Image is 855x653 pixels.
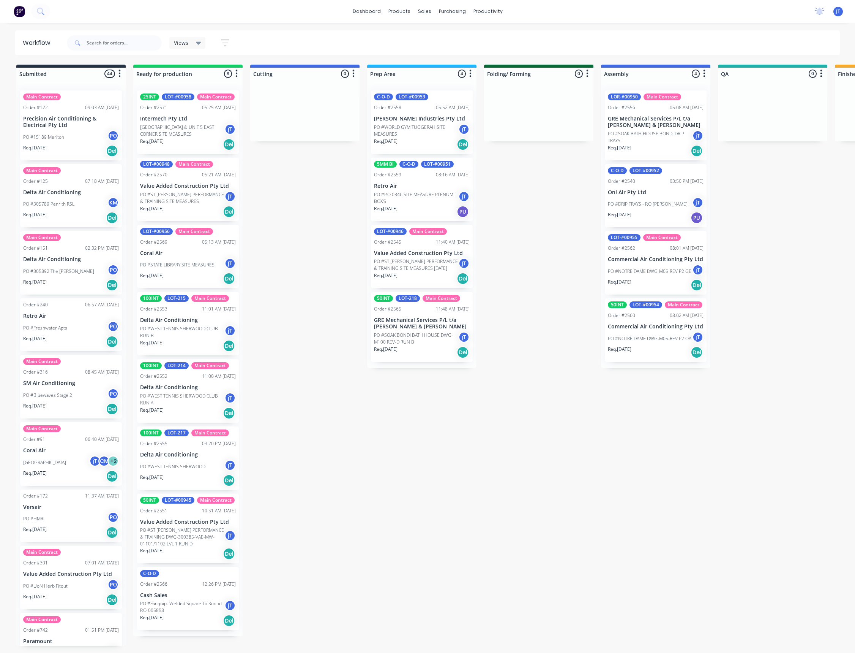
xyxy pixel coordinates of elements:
[202,239,236,246] div: 05:13 AM [DATE]
[140,325,224,339] p: PO #WEST TENNIS SHERWOOD CLUB RUN B
[20,164,122,228] div: Main ContractOrder #12507:18 AM [DATE]Delta Air ConditioningPO #305789 Penrith RSLKMReq.[DATE]Del
[374,191,458,205] p: PO #P.O 0346 SITE MEASURE PLENUM BOX'S
[399,161,418,168] div: C-O-D
[691,212,703,224] div: PU
[692,264,704,276] div: jT
[23,380,119,387] p: SM Air Conditioning
[224,258,236,269] div: jT
[202,104,236,111] div: 05:25 AM [DATE]
[223,340,235,352] div: Del
[670,104,704,111] div: 05:08 AM [DATE]
[85,104,119,111] div: 09:03 AM [DATE]
[23,313,119,319] p: Retro Air
[396,94,428,100] div: LOT-#00953
[608,301,627,308] div: 50INT
[140,600,224,614] p: PO #Fanquip- Welded Square To Round P.O-005858
[23,470,47,477] p: Req. [DATE]
[191,430,229,436] div: Main Contract
[89,455,101,467] div: jT
[223,615,235,627] div: Del
[106,279,118,291] div: Del
[175,161,213,168] div: Main Contract
[140,452,236,458] p: Delta Air Conditioning
[23,358,61,365] div: Main Contract
[374,346,398,353] p: Req. [DATE]
[374,306,401,312] div: Order #2565
[140,581,167,588] div: Order #2566
[107,130,119,141] div: PO
[140,497,159,504] div: 50INT
[691,279,703,291] div: Del
[223,407,235,419] div: Del
[374,183,470,189] p: Retro Air
[140,614,164,621] p: Req. [DATE]
[458,191,470,202] div: jT
[457,346,469,358] div: Del
[608,178,635,185] div: Order #2540
[202,507,236,514] div: 10:51 AM [DATE]
[164,362,189,369] div: LOT-214
[85,627,119,634] div: 01:51 PM [DATE]
[349,6,385,17] a: dashboard
[23,559,48,566] div: Order #301
[106,470,118,482] div: Del
[458,331,470,343] div: jT
[202,306,236,312] div: 11:01 AM [DATE]
[608,211,631,218] p: Req. [DATE]
[436,306,470,312] div: 11:48 AM [DATE]
[140,239,167,246] div: Order #2569
[608,130,692,144] p: PO #SOAK BATH HOUSE BONDI DRIP TRAYS
[644,94,681,100] div: Main Contract
[98,455,110,467] div: CM
[23,493,48,499] div: Order #172
[23,104,48,111] div: Order #122
[140,592,236,599] p: Cash Sales
[164,430,189,436] div: LOT-217
[140,407,164,414] p: Req. [DATE]
[23,627,48,634] div: Order #742
[140,393,224,406] p: PO #WEST TENNIS SHERWOOD CLUB RUN A
[23,549,61,556] div: Main Contract
[374,317,470,330] p: GRE Mechanical Services P/L t/a [PERSON_NAME] & [PERSON_NAME]
[140,138,164,145] p: Req. [DATE]
[608,256,704,263] p: Commercial Air Conditioning Pty Ltd
[20,355,122,418] div: Main ContractOrder #31608:45 AM [DATE]SM Air ConditioningPO #Bluewaves Stage 2POReq.[DATE]Del
[85,301,119,308] div: 06:57 AM [DATE]
[23,189,119,196] p: Delta Air Conditioning
[371,225,473,288] div: LOT-#00946Main ContractOrder #254511:40 AM [DATE]Value Added Construction Pty LtdPO #ST [PERSON_N...
[137,158,239,221] div: LOT-#00948Main ContractOrder #257005:21 AM [DATE]Value Added Construction Pty LtdPO #ST [PERSON_N...
[197,497,235,504] div: Main Contract
[374,161,397,168] div: 5MM BI
[608,312,635,319] div: Order #2560
[191,362,229,369] div: Main Contract
[23,593,47,600] p: Req. [DATE]
[23,116,119,128] p: Precision Air Conditioning & Electrical Pty Ltd
[23,526,47,533] p: Req. [DATE]
[137,567,239,631] div: C-O-DOrder #256612:26 PM [DATE]Cash SalesPO #Fanquip- Welded Square To Round P.O-005858jTReq.[DAT...
[608,245,635,252] div: Order #2562
[140,124,224,138] p: [GEOGRAPHIC_DATA] & UNIT 5 EAST CORNER SITE MEASURES
[374,138,398,145] p: Req. [DATE]
[23,335,47,342] p: Req. [DATE]
[608,104,635,111] div: Order #2556
[224,325,236,336] div: jT
[665,301,702,308] div: Main Contract
[692,197,704,208] div: jT
[23,638,119,645] p: Paramount
[85,178,119,185] div: 07:18 AM [DATE]
[23,144,47,151] p: Req. [DATE]
[175,228,213,235] div: Main Contract
[23,94,61,100] div: Main Contract
[23,201,74,208] p: PO #305789 Penrith RSL
[107,512,119,523] div: PO
[670,178,704,185] div: 03:50 PM [DATE]
[608,279,631,285] p: Req. [DATE]
[605,164,707,228] div: C-O-DLOT-#00952Order #254003:50 PM [DATE]Oni Air Pty LtdPO #DRIP TRAYS - P.O [PERSON_NAME]jTReq.[...
[85,559,119,566] div: 07:01 AM [DATE]
[692,331,704,343] div: jT
[608,167,627,174] div: C-O-D
[20,231,122,295] div: Main ContractOrder #15102:32 PM [DATE]Delta Air ConditioningPO #305892 The [PERSON_NAME]POReq.[DA...
[374,116,470,122] p: [PERSON_NAME] Industries Pty Ltd
[23,167,61,174] div: Main Contract
[374,124,458,138] p: PO #WORLD GYM TUGGERAH SITE MEASURES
